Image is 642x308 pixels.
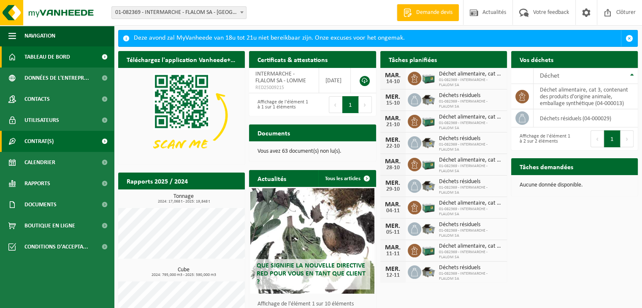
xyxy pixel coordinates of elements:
[24,46,70,68] span: Tableau de bord
[439,164,503,174] span: 01-082369 - INTERMARCHE - FLALOM SA
[249,170,295,186] h2: Actualités
[534,84,638,109] td: déchet alimentaire, cat 3, contenant des produits d'origine animale, emballage synthétique (04-00...
[249,124,298,141] h2: Documents
[24,173,50,194] span: Rapports
[385,115,401,122] div: MAR.
[439,157,503,164] span: Déchet alimentaire, cat 3, contenant des produits d'origine animale, emballage s...
[439,178,503,185] span: Déchets résiduels
[385,180,401,186] div: MER.
[385,158,401,165] div: MAR.
[421,178,436,192] img: WB-5000-GAL-GY-01
[439,92,503,99] span: Déchets résiduels
[249,51,336,68] h2: Certificats & attestations
[24,152,55,173] span: Calendrier
[380,51,445,68] h2: Tâches planifiées
[385,223,401,230] div: MER.
[318,170,375,187] a: Tous les articles
[250,188,374,294] a: Que signifie la nouvelle directive RED pour vous en tant que client ?
[329,96,342,113] button: Previous
[604,130,620,147] button: 1
[385,251,401,257] div: 11-11
[439,228,503,238] span: 01-082369 - INTERMARCHE - FLALOM SA
[439,71,503,78] span: Déchet alimentaire, cat 3, contenant des produits d'origine animale, emballage s...
[385,79,401,85] div: 14-10
[122,200,245,204] span: 2024: 17,068 t - 2025: 19,848 t
[122,267,245,277] h3: Cube
[439,185,503,195] span: 01-082369 - INTERMARCHE - FLALOM SA
[421,264,436,278] img: WB-5000-GAL-GY-01
[620,130,634,147] button: Next
[112,7,246,19] span: 01-082369 - INTERMARCHE - FLALOM SA - LOMME
[257,149,367,154] p: Vous avez 63 document(s) non lu(s).
[385,273,401,278] div: 12-11
[439,99,503,109] span: 01-082369 - INTERMARCHE - FLALOM SA
[122,273,245,277] span: 2024: 795,000 m3 - 2025: 590,000 m3
[511,158,582,175] h2: Tâches demandées
[385,186,401,192] div: 29-10
[24,131,54,152] span: Contrat(s)
[421,70,436,85] img: PB-LB-0680-HPE-GN-01
[439,222,503,228] span: Déchets résiduels
[385,244,401,251] div: MAR.
[439,271,503,281] span: 01-082369 - INTERMARCHE - FLALOM SA
[421,157,436,171] img: PB-LB-0680-HPE-GN-01
[421,135,436,149] img: WB-5000-GAL-GY-01
[257,262,366,285] span: Que signifie la nouvelle directive RED pour vous en tant que client ?
[439,121,503,131] span: 01-082369 - INTERMARCHE - FLALOM SA
[171,189,244,206] a: Consulter les rapports
[515,130,570,148] div: Affichage de l'élément 1 à 2 sur 2 éléments
[359,96,372,113] button: Next
[385,100,401,106] div: 15-10
[134,30,621,46] div: Deze avond zal MyVanheede van 18u tot 21u niet bereikbaar zijn. Onze excuses voor het ongemak.
[540,73,559,79] span: Déchet
[255,71,306,84] span: INTERMARCHE - FLALOM SA - LOMME
[118,173,196,189] h2: Rapports 2025 / 2024
[255,84,312,91] span: RED25009215
[439,114,503,121] span: Déchet alimentaire, cat 3, contenant des produits d'origine animale, emballage s...
[439,135,503,142] span: Déchets résiduels
[511,51,562,68] h2: Vos déchets
[385,208,401,214] div: 04-11
[385,94,401,100] div: MER.
[439,243,503,250] span: Déchet alimentaire, cat 3, contenant des produits d'origine animale, emballage s...
[24,25,55,46] span: Navigation
[342,96,359,113] button: 1
[24,215,75,236] span: Boutique en ligne
[24,68,89,89] span: Données de l'entrepr...
[118,51,245,68] h2: Téléchargez l'application Vanheede+ maintenant!
[421,113,436,128] img: PB-LB-0680-HPE-GN-01
[421,200,436,214] img: PB-LB-0680-HPE-GN-01
[421,243,436,257] img: PB-LB-0680-HPE-GN-01
[439,78,503,88] span: 01-082369 - INTERMARCHE - FLALOM SA
[24,236,88,257] span: Conditions d'accepta...
[439,207,503,217] span: 01-082369 - INTERMARCHE - FLALOM SA
[439,200,503,207] span: Déchet alimentaire, cat 3, contenant des produits d'origine animale, emballage s...
[385,165,401,171] div: 28-10
[111,6,247,19] span: 01-082369 - INTERMARCHE - FLALOM SA - LOMME
[439,250,503,260] span: 01-082369 - INTERMARCHE - FLALOM SA
[534,109,638,127] td: déchets résiduels (04-000029)
[385,72,401,79] div: MAR.
[122,194,245,204] h3: Tonnage
[385,143,401,149] div: 22-10
[253,95,308,114] div: Affichage de l'élément 1 à 1 sur 1 éléments
[385,230,401,235] div: 05-11
[385,122,401,128] div: 21-10
[414,8,455,17] span: Demande devis
[24,194,57,215] span: Documents
[257,301,371,307] p: Affichage de l'élément 1 sur 10 éléments
[319,68,351,93] td: [DATE]
[385,266,401,273] div: MER.
[421,92,436,106] img: WB-5000-GAL-GY-01
[24,110,59,131] span: Utilisateurs
[24,89,50,110] span: Contacts
[421,221,436,235] img: WB-5000-GAL-GY-01
[397,4,459,21] a: Demande devis
[385,137,401,143] div: MER.
[439,142,503,152] span: 01-082369 - INTERMARCHE - FLALOM SA
[520,182,629,188] p: Aucune donnée disponible.
[591,130,604,147] button: Previous
[118,68,245,163] img: Download de VHEPlus App
[439,265,503,271] span: Déchets résiduels
[385,201,401,208] div: MAR.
